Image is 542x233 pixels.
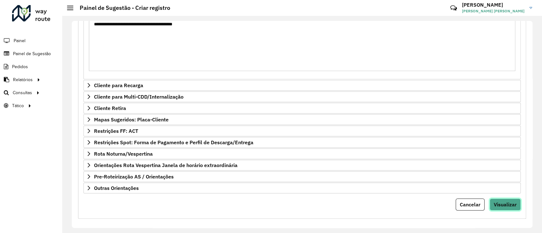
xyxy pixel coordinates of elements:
span: Cliente Retira [94,106,126,111]
a: Outras Orientações [84,183,521,193]
span: Cliente para Multi-CDD/Internalização [94,94,184,99]
a: Restrições FF: ACT [84,126,521,136]
button: Visualizar [490,198,521,210]
span: Visualizar [494,201,517,208]
span: Cancelar [460,201,480,208]
span: Tático [12,102,24,109]
h2: Painel de Sugestão - Criar registro [73,4,170,11]
span: [PERSON_NAME] [PERSON_NAME] [462,8,525,14]
span: Mapas Sugeridos: Placa-Cliente [94,117,169,122]
span: Rota Noturna/Vespertina [94,151,153,156]
a: Contato Rápido [447,1,460,15]
a: Restrições Spot: Forma de Pagamento e Perfil de Descarga/Entrega [84,137,521,148]
span: Orientações Rota Vespertina Janela de horário extraordinária [94,163,238,168]
span: Painel de Sugestão [13,50,51,57]
a: Cliente para Recarga [84,80,521,91]
a: Cliente Retira [84,103,521,113]
button: Cancelar [456,198,485,210]
span: Consultas [13,89,32,96]
span: Cliente para Recarga [94,83,143,88]
a: Pre-Roteirização AS / Orientações [84,171,521,182]
span: Restrições FF: ACT [94,128,138,133]
a: Cliente para Multi-CDD/Internalização [84,91,521,102]
a: Rota Noturna/Vespertina [84,148,521,159]
span: Painel [14,37,25,44]
a: Orientações Rota Vespertina Janela de horário extraordinária [84,160,521,171]
span: Pre-Roteirização AS / Orientações [94,174,174,179]
span: Relatórios [13,76,33,83]
span: Pedidos [12,63,28,70]
a: Mapas Sugeridos: Placa-Cliente [84,114,521,125]
h3: [PERSON_NAME] [462,2,525,8]
span: Restrições Spot: Forma de Pagamento e Perfil de Descarga/Entrega [94,140,253,145]
span: Outras Orientações [94,185,139,191]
